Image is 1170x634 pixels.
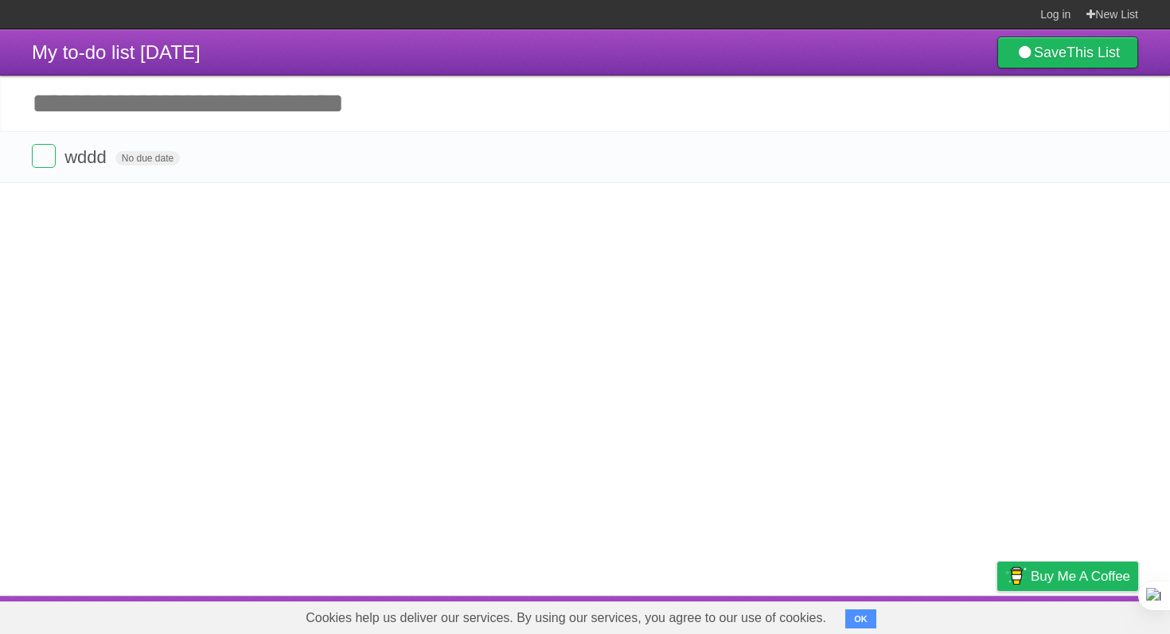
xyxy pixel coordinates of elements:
span: wddd [64,147,111,167]
img: Buy me a coffee [1005,562,1027,589]
a: About [786,600,819,630]
b: This List [1067,45,1120,60]
label: Done [32,144,56,168]
button: OK [845,609,876,628]
a: Suggest a feature [1038,600,1138,630]
span: No due date [115,151,180,165]
span: Buy me a coffee [1031,562,1130,590]
a: Privacy [977,600,1018,630]
span: Cookies help us deliver our services. By using our services, you agree to our use of cookies. [290,602,842,634]
a: Terms [922,600,957,630]
a: SaveThis List [997,37,1138,68]
a: Developers [838,600,903,630]
a: Buy me a coffee [997,562,1138,591]
span: My to-do list [DATE] [32,41,201,63]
